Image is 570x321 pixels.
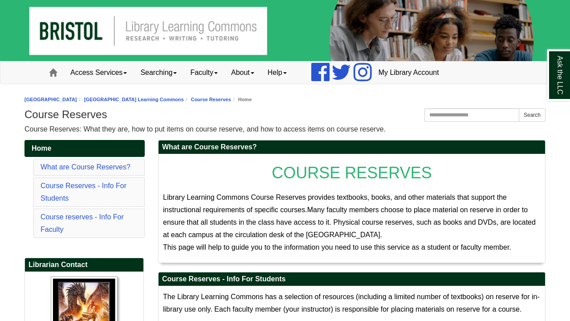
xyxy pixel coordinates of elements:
a: [GEOGRAPHIC_DATA] Learning Commons [84,97,184,102]
h1: Course Reserves [24,108,546,121]
button: Search [519,108,546,122]
span: COURSE RESERVES [272,164,432,182]
a: Course reserves - Info For Faculty [41,213,124,233]
a: What are Course Reserves? [41,163,130,171]
a: [GEOGRAPHIC_DATA] [24,97,77,102]
span: Course Reserves: What they are, how to put items on course reserve, and how to access items on co... [24,125,386,133]
a: Help [261,62,293,84]
li: Home [231,95,252,104]
span: Library Learning Commons Course Reserves provides textbooks, books, and other materials that supp... [163,193,507,214]
span: The Library Learning Commons has a selection of resources (including a limited number of textbook... [163,293,540,313]
nav: breadcrumb [24,95,546,104]
span: Home [32,144,51,152]
a: About [224,62,261,84]
a: Searching [134,62,183,84]
a: Access Services [64,62,134,84]
a: Course Reserves [191,97,231,102]
span: This page will help to guide you to the information you need to use this service as a student or ... [163,243,511,251]
a: Home [24,140,145,157]
a: My Library Account [372,62,446,84]
span: Many faculty members choose to place material on reserve in order to ensure that all students in ... [163,206,536,239]
h2: What are Course Reserves? [159,140,545,154]
h2: Course Reserves - Info For Students [159,272,545,286]
h2: Librarian Contact [25,258,143,272]
a: Course Reserves - Info For Students [41,182,126,202]
a: Faculty [183,62,224,84]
